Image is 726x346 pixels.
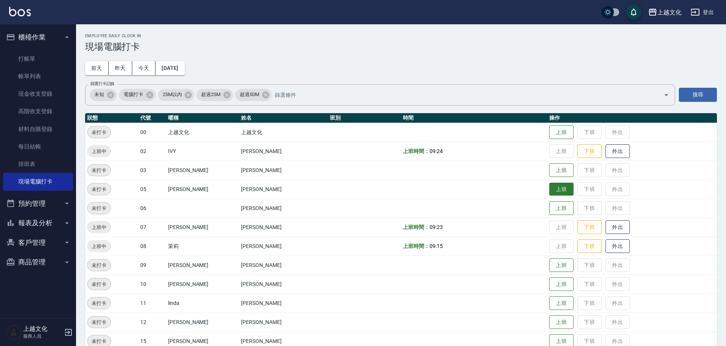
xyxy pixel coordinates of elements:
[166,237,239,256] td: 茉莉
[85,41,717,52] h3: 現場電腦打卡
[577,144,602,158] button: 下班
[239,313,328,332] td: [PERSON_NAME]
[3,173,73,190] a: 現場電腦打卡
[23,333,62,340] p: 服務人員
[549,163,574,177] button: 上班
[87,242,111,250] span: 上班中
[239,161,328,180] td: [PERSON_NAME]
[239,180,328,199] td: [PERSON_NAME]
[430,224,443,230] span: 09:23
[3,85,73,103] a: 現金收支登錄
[3,213,73,233] button: 報表及分析
[549,296,574,310] button: 上班
[577,220,602,234] button: 下班
[660,89,672,101] button: Open
[87,147,111,155] span: 上班中
[166,218,239,237] td: [PERSON_NAME]
[239,237,328,256] td: [PERSON_NAME]
[138,180,166,199] td: 05
[3,194,73,213] button: 預約管理
[403,148,430,154] b: 上班時間：
[166,142,239,161] td: IVY
[3,252,73,272] button: 商品管理
[549,183,574,196] button: 上班
[23,325,62,333] h5: 上越文化
[3,233,73,253] button: 客戶管理
[109,61,132,75] button: 昨天
[197,91,225,98] span: 超過25M
[155,61,184,75] button: [DATE]
[688,5,717,19] button: 登出
[9,7,31,16] img: Logo
[3,138,73,155] a: 每日結帳
[138,275,166,294] td: 10
[549,125,574,139] button: 上班
[549,277,574,291] button: 上班
[138,113,166,123] th: 代號
[166,123,239,142] td: 上越文化
[87,204,111,212] span: 未打卡
[138,199,166,218] td: 06
[87,261,111,269] span: 未打卡
[239,275,328,294] td: [PERSON_NAME]
[138,294,166,313] td: 11
[239,123,328,142] td: 上越文化
[87,223,111,231] span: 上班中
[645,5,685,20] button: 上越文化
[235,89,272,101] div: 超過50M
[430,148,443,154] span: 09:24
[679,88,717,102] button: 搜尋
[577,239,602,253] button: 下班
[235,91,264,98] span: 超過50M
[119,89,156,101] div: 電腦打卡
[549,258,574,272] button: 上班
[606,220,630,234] button: 外出
[273,88,650,101] input: 篩選條件
[549,315,574,329] button: 上班
[90,89,117,101] div: 未知
[3,68,73,85] a: 帳單列表
[549,201,574,215] button: 上班
[239,218,328,237] td: [PERSON_NAME]
[85,33,717,38] h2: Employee Daily Clock In
[626,5,641,20] button: save
[3,103,73,120] a: 高階收支登錄
[166,113,239,123] th: 暱稱
[90,91,109,98] span: 未知
[87,280,111,288] span: 未打卡
[87,337,111,345] span: 未打卡
[239,294,328,313] td: [PERSON_NAME]
[90,81,114,87] label: 篩選打卡記錄
[87,318,111,326] span: 未打卡
[239,199,328,218] td: [PERSON_NAME]
[6,325,21,340] img: Person
[239,256,328,275] td: [PERSON_NAME]
[138,123,166,142] td: 00
[403,243,430,249] b: 上班時間：
[87,185,111,193] span: 未打卡
[606,144,630,158] button: 外出
[158,91,187,98] span: 25M以內
[87,128,111,136] span: 未打卡
[239,113,328,123] th: 姓名
[138,142,166,161] td: 02
[166,180,239,199] td: [PERSON_NAME]
[138,237,166,256] td: 08
[3,120,73,138] a: 材料自購登錄
[138,313,166,332] td: 12
[606,239,630,253] button: 外出
[3,50,73,68] a: 打帳單
[158,89,195,101] div: 25M以內
[166,294,239,313] td: linda
[87,166,111,174] span: 未打卡
[3,155,73,173] a: 排班表
[119,91,148,98] span: 電腦打卡
[138,218,166,237] td: 07
[403,224,430,230] b: 上班時間：
[85,61,109,75] button: 前天
[401,113,547,123] th: 時間
[166,313,239,332] td: [PERSON_NAME]
[3,27,73,47] button: 櫃檯作業
[328,113,401,123] th: 班別
[132,61,156,75] button: 今天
